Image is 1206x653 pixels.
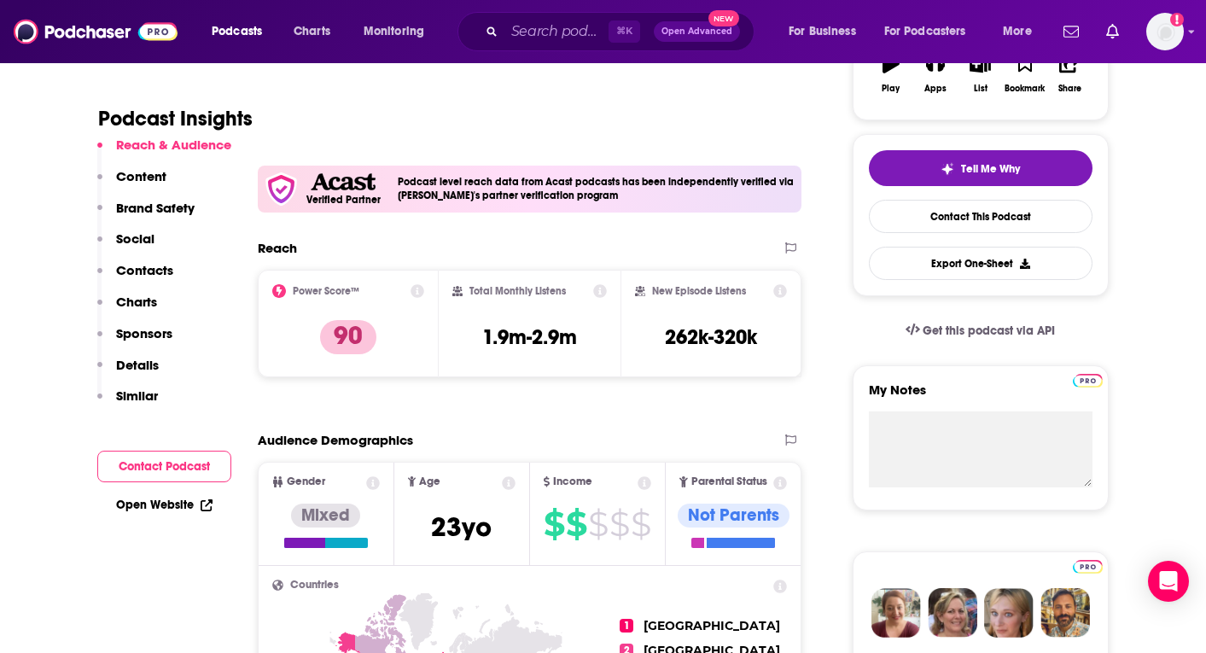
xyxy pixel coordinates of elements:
[116,498,213,512] a: Open Website
[644,618,780,633] span: [GEOGRAPHIC_DATA]
[661,27,732,36] span: Open Advanced
[873,18,991,45] button: open menu
[941,162,954,176] img: tell me why sparkle
[294,20,330,44] span: Charts
[200,18,284,45] button: open menu
[884,20,966,44] span: For Podcasters
[1170,13,1184,26] svg: Add a profile image
[116,137,231,153] p: Reach & Audience
[1073,374,1103,388] img: Podchaser Pro
[97,200,195,231] button: Brand Safety
[474,12,771,51] div: Search podcasts, credits, & more...
[290,580,339,591] span: Countries
[320,320,376,354] p: 90
[97,325,172,357] button: Sponsors
[789,20,856,44] span: For Business
[1005,84,1045,94] div: Bookmark
[311,173,376,191] img: Acast
[544,510,564,538] span: $
[291,504,360,528] div: Mixed
[419,476,440,487] span: Age
[258,432,413,448] h2: Audience Demographics
[116,230,154,247] p: Social
[97,294,157,325] button: Charts
[869,382,1092,411] label: My Notes
[654,21,740,42] button: Open AdvancedNew
[98,106,253,131] h1: Podcast Insights
[398,176,795,201] h4: Podcast level reach data from Acast podcasts has been independently verified via [PERSON_NAME]'s ...
[958,43,1002,104] button: List
[984,588,1034,638] img: Jules Profile
[1073,560,1103,574] img: Podchaser Pro
[631,510,650,538] span: $
[116,357,159,373] p: Details
[892,310,1069,352] a: Get this podcast via API
[1146,13,1184,50] button: Show profile menu
[258,240,297,256] h2: Reach
[923,324,1055,338] span: Get this podcast via API
[1047,43,1092,104] button: Share
[116,200,195,216] p: Brand Safety
[352,18,446,45] button: open menu
[1146,13,1184,50] span: Logged in as marymilad
[306,195,381,205] h5: Verified Partner
[882,84,900,94] div: Play
[116,168,166,184] p: Content
[913,43,958,104] button: Apps
[871,588,921,638] img: Sydney Profile
[431,510,492,544] span: 23 yo
[588,510,608,538] span: $
[14,15,178,48] img: Podchaser - Follow, Share and Rate Podcasts
[504,18,609,45] input: Search podcasts, credits, & more...
[708,10,739,26] span: New
[97,230,154,262] button: Social
[928,588,977,638] img: Barbara Profile
[287,476,325,487] span: Gender
[869,150,1092,186] button: tell me why sparkleTell Me Why
[665,324,757,350] h3: 262k-320k
[991,18,1053,45] button: open menu
[961,162,1020,176] span: Tell Me Why
[1057,17,1086,46] a: Show notifications dropdown
[1073,557,1103,574] a: Pro website
[212,20,262,44] span: Podcasts
[482,324,577,350] h3: 1.9m-2.9m
[469,285,566,297] h2: Total Monthly Listens
[293,285,359,297] h2: Power Score™
[97,262,173,294] button: Contacts
[1058,84,1081,94] div: Share
[1003,20,1032,44] span: More
[1003,43,1047,104] button: Bookmark
[1073,371,1103,388] a: Pro website
[97,451,231,482] button: Contact Podcast
[97,137,231,168] button: Reach & Audience
[283,18,341,45] a: Charts
[974,84,988,94] div: List
[553,476,592,487] span: Income
[97,168,166,200] button: Content
[97,357,159,388] button: Details
[364,20,424,44] span: Monitoring
[1148,561,1189,602] div: Open Intercom Messenger
[691,476,767,487] span: Parental Status
[116,388,158,404] p: Similar
[869,200,1092,233] a: Contact This Podcast
[116,262,173,278] p: Contacts
[609,510,629,538] span: $
[97,388,158,419] button: Similar
[869,43,913,104] button: Play
[116,294,157,310] p: Charts
[116,325,172,341] p: Sponsors
[869,247,1092,280] button: Export One-Sheet
[1146,13,1184,50] img: User Profile
[652,285,746,297] h2: New Episode Listens
[620,619,633,633] span: 1
[609,20,640,43] span: ⌘ K
[924,84,947,94] div: Apps
[265,172,298,206] img: verfied icon
[678,504,789,528] div: Not Parents
[1040,588,1090,638] img: Jon Profile
[777,18,877,45] button: open menu
[566,510,586,538] span: $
